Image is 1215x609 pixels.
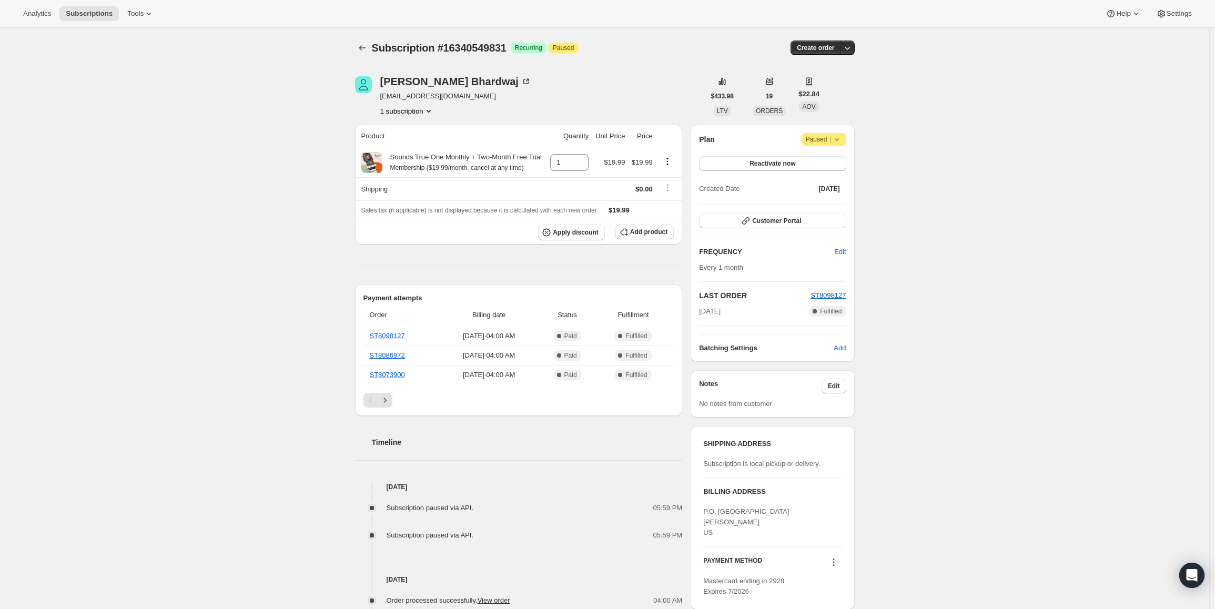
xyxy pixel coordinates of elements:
span: Tools [127,9,144,18]
th: Product [355,125,547,148]
span: Subscription is local pickup or delivery. [703,460,820,468]
span: Fulfilled [625,332,647,340]
span: $19.99 [632,158,653,166]
span: LTV [717,107,728,115]
button: Subscriptions [355,40,370,55]
button: Add product [615,225,674,239]
span: [DATE] · 04:00 AM [442,370,535,380]
span: AOV [802,103,815,110]
span: Create order [797,44,834,52]
h3: PAYMENT METHOD [703,556,762,571]
span: Fulfilled [820,307,842,316]
button: Product actions [380,106,434,116]
span: Fulfillment [599,310,667,320]
span: Paid [564,351,577,360]
button: Product actions [659,156,676,167]
span: Created Date [699,184,740,194]
div: Sounds True One Monthly + Two-Month Free Trial [382,152,542,173]
span: Mastercard ending in 2928 Expires 7/2026 [703,577,784,595]
span: Sales tax (if applicable) is not displayed because it is calculated with each new order. [361,207,599,214]
nav: Pagination [363,393,674,408]
span: | [829,135,831,144]
a: ST8073900 [370,371,405,379]
button: [DATE] [813,181,846,196]
span: $0.00 [635,185,653,193]
div: [PERSON_NAME] Bhardwaj [380,76,531,87]
a: ST8098127 [370,332,405,340]
button: Apply discount [538,225,605,240]
th: Price [628,125,655,148]
span: Reactivate now [750,159,795,168]
span: Status [542,310,593,320]
h6: Batching Settings [699,343,834,353]
th: Order [363,303,440,327]
button: Analytics [17,6,57,21]
span: Settings [1167,9,1192,18]
button: Subscriptions [59,6,119,21]
button: Tools [121,6,160,21]
span: Billing date [442,310,535,320]
button: Next [378,393,392,408]
button: Edit [828,243,852,260]
span: P.O. [GEOGRAPHIC_DATA][PERSON_NAME] US [703,507,789,536]
button: Customer Portal [699,214,846,228]
small: Membership ($19.99/month. cancel at any time) [390,164,524,171]
span: Recurring [515,44,542,52]
h4: [DATE] [355,482,683,492]
span: 05:59 PM [653,530,683,541]
div: Open Intercom Messenger [1179,563,1204,588]
th: Quantity [547,125,592,148]
span: Paid [564,332,577,340]
span: Help [1116,9,1130,18]
span: Order processed successfully. [387,596,510,604]
span: $22.84 [798,89,819,99]
span: Analytics [23,9,51,18]
img: product img [361,152,382,173]
span: 05:59 PM [653,503,683,513]
button: Shipping actions [659,182,676,194]
span: Subscription #16340549831 [372,42,507,54]
button: $433.98 [705,89,740,104]
span: Paid [564,371,577,379]
span: Every 1 month [699,263,743,271]
button: ST8098127 [811,290,846,301]
h2: Plan [699,134,715,145]
button: Add [827,340,852,357]
span: ORDERS [756,107,783,115]
span: [DATE] [819,185,840,193]
span: 19 [766,92,773,100]
span: [DATE] · 04:00 AM [442,350,535,361]
span: Customer Portal [752,217,801,225]
a: ST8098127 [811,291,846,299]
button: Edit [822,379,846,393]
span: $19.99 [604,158,625,166]
button: 19 [760,89,779,104]
span: [EMAIL_ADDRESS][DOMAIN_NAME] [380,91,531,101]
h3: SHIPPING ADDRESS [703,439,842,449]
span: Rajni Bhardwaj [355,76,372,93]
th: Shipping [355,177,547,200]
span: Subscriptions [66,9,113,18]
span: $19.99 [609,206,630,214]
h2: FREQUENCY [699,247,834,257]
button: Help [1099,6,1147,21]
button: Settings [1150,6,1198,21]
h2: Timeline [372,437,683,448]
span: Subscription paused via API. [387,531,474,539]
span: Apply discount [553,228,599,237]
span: Add product [630,228,667,236]
span: Paused [806,134,842,145]
a: View order [478,596,510,604]
span: Edit [828,382,840,390]
button: Create order [791,40,841,55]
span: [DATE] [699,306,721,317]
span: Subscription paused via API. [387,504,474,512]
span: No notes from customer [699,400,772,408]
h3: Notes [699,379,822,393]
span: Edit [834,247,846,257]
th: Unit Price [592,125,628,148]
span: Fulfilled [625,351,647,360]
h2: Payment attempts [363,293,674,303]
a: ST8086972 [370,351,405,359]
